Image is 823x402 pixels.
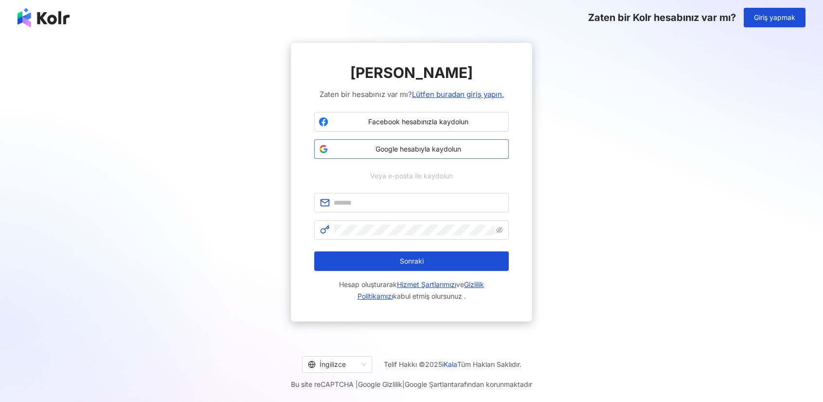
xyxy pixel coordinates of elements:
span: gözle görülmeyen [496,227,503,233]
img: logo [18,8,70,27]
button: Sonraki [314,251,509,271]
button: Facebook hesabınızla kaydolun [314,112,509,132]
font: tarafından korunmaktadır [451,380,532,388]
font: Facebook hesabınızla kaydolun [368,117,468,126]
font: Telif Hakkı © [384,360,425,368]
font: kabul etmiş olursunuz . [393,292,466,300]
font: Zaten bir Kolr hesabınız var mı? [588,12,736,23]
font: Sonraki [400,257,424,265]
font: Google hesabıyla kaydolun [376,145,461,153]
a: Google Gizlilik [358,380,402,388]
button: Google hesabıyla kaydolun [314,139,509,159]
font: Veya e-posta ile kaydolun [370,172,453,180]
font: Tüm Hakları Saklıdır. [457,360,521,368]
font: Hesap oluşturarak [339,280,397,288]
a: Hizmet Şartlarımızı [397,280,456,288]
button: Giriş yapmak [744,8,805,27]
font: Giriş yapmak [754,13,795,21]
font: | [402,380,405,388]
font: Bu site reCAPTCHA | [291,380,358,388]
font: [PERSON_NAME] [350,64,473,81]
font: ve [456,280,464,288]
font: İngilizce [320,360,346,368]
font: 2025 [425,360,442,368]
a: Google Şartları [405,380,451,388]
a: iKala [442,360,457,368]
font: Zaten bir hesabınız var mı? [320,90,412,99]
a: Lütfen buradan giriş yapın. [412,90,504,99]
